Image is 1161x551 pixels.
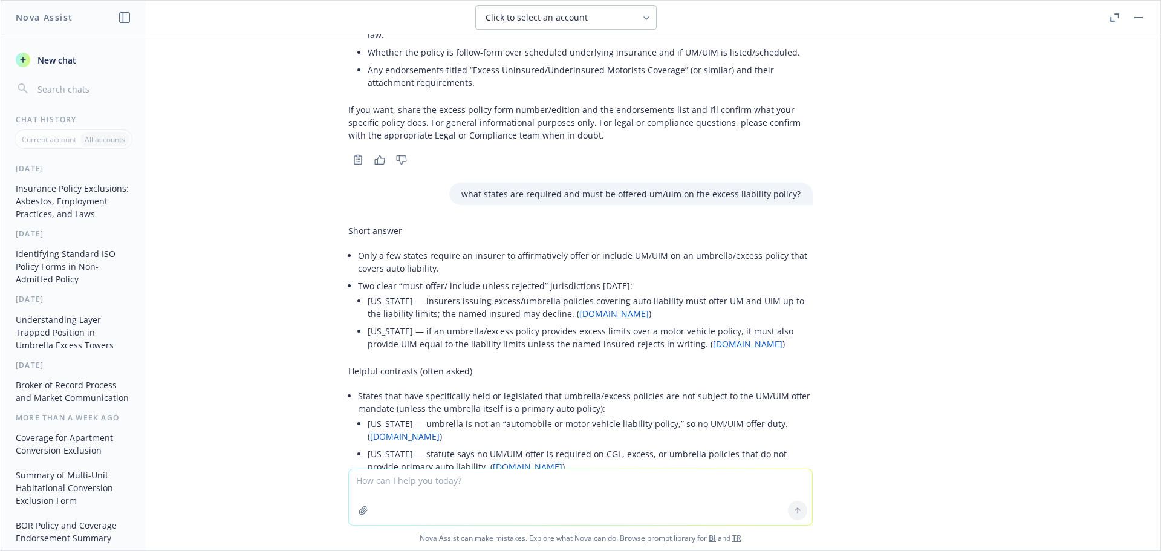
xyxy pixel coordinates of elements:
div: More than a week ago [1,412,146,423]
a: [DOMAIN_NAME] [493,461,562,472]
li: [US_STATE] — insurers issuing excess/umbrella policies covering auto liability must offer UM and ... [368,292,813,322]
li: [US_STATE] — statute says no UM/UIM offer is required on CGL, excess, or umbrella policies that d... [368,445,813,475]
p: Short answer [348,224,813,237]
span: Click to select an account [486,11,588,24]
p: If you want, share the excess policy form number/edition and the endorsements list and I’ll confi... [348,103,813,142]
button: New chat [11,49,136,71]
button: BOR Policy and Coverage Endorsement Summary [11,515,136,548]
h1: Nova Assist [16,11,73,24]
p: Current account [22,134,76,145]
button: Thumbs down [392,151,411,168]
a: [DOMAIN_NAME] [713,338,782,350]
button: Click to select an account [475,5,657,30]
button: Understanding Layer Trapped Position in Umbrella Excess Towers [11,310,136,355]
div: [DATE] [1,294,146,304]
span: New chat [35,54,76,67]
button: Insurance Policy Exclusions: Asbestos, Employment Practices, and Laws [11,178,136,224]
button: Identifying Standard ISO Policy Forms in Non-Admitted Policy [11,244,136,289]
li: [US_STATE] — umbrella is not an “automobile or motor vehicle liability policy,” so no UM/UIM offe... [368,415,813,445]
p: what states are required and must be offered um/uim on the excess liability policy? [461,187,801,200]
p: Helpful contrasts (often asked) [348,365,813,377]
button: Broker of Record Process and Market Communication [11,375,136,408]
button: Summary of Multi-Unit Habitational Conversion Exclusion Form [11,465,136,510]
li: Any endorsements titled “Excess Uninsured/Underinsured Motorists Coverage” (or similar) and their... [368,61,813,91]
div: Chat History [1,114,146,125]
a: BI [709,533,716,543]
span: Nova Assist can make mistakes. Explore what Nova can do: Browse prompt library for and [5,526,1156,550]
button: Coverage for Apartment Conversion Exclusion [11,428,136,460]
a: [DOMAIN_NAME] [579,308,649,319]
div: [DATE] [1,163,146,174]
li: Two clear “must-offer/ include unless rejected” jurisdictions [DATE]: [358,277,813,355]
div: [DATE] [1,229,146,239]
input: Search chats [35,80,131,97]
li: [US_STATE] — if an umbrella/excess policy provides excess limits over a motor vehicle policy, it ... [368,322,813,353]
svg: Copy to clipboard [353,154,363,165]
a: [DOMAIN_NAME] [370,431,440,442]
li: Whether the policy is follow‑form over scheduled underlying insurance and if UM/UIM is listed/sch... [368,44,813,61]
p: All accounts [85,134,125,145]
a: TR [732,533,741,543]
li: Only a few states require an insurer to affirmatively offer or include UM/UIM on an umbrella/exce... [358,247,813,277]
div: [DATE] [1,360,146,370]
